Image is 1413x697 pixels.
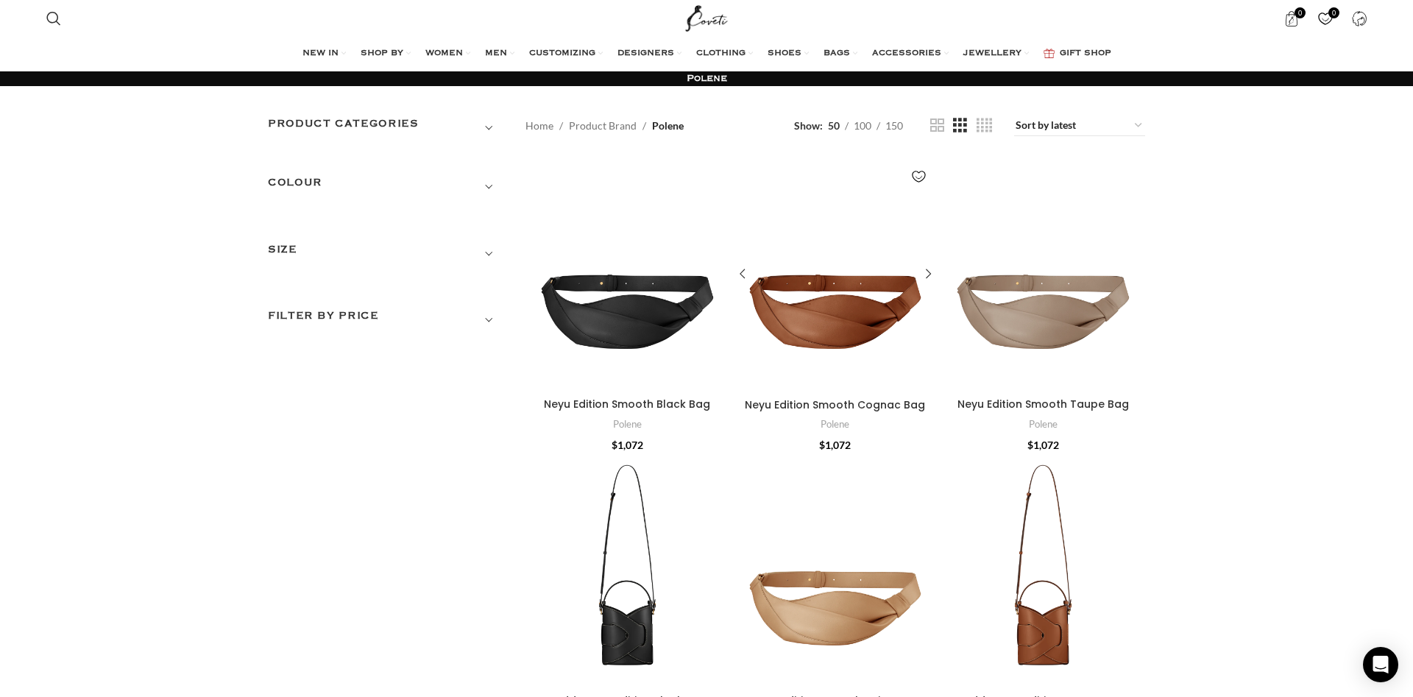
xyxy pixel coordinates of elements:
[821,417,849,431] a: Polene
[824,48,850,60] span: BAGS
[39,39,1374,68] div: Main navigation
[485,48,507,60] span: MEN
[529,39,603,68] a: CUSTOMIZING
[963,48,1021,60] span: JEWELLERY
[872,48,941,60] span: ACCESSORIES
[39,4,68,33] a: Search
[819,439,851,451] bdi: 1,072
[525,454,729,687] a: Nodde Seau Edition Black Bag
[425,48,463,60] span: WOMEN
[1310,4,1340,33] a: 0
[696,48,746,60] span: CLOTHING
[768,39,809,68] a: SHOES
[768,48,801,60] span: SHOES
[1044,49,1055,58] img: GiftBag
[734,454,938,687] a: Neyu Edition Smooth Beige Bag
[1276,4,1306,33] a: 0
[1027,439,1059,451] bdi: 1,072
[361,48,403,60] span: SHOP BY
[268,174,503,199] h3: COLOUR
[1363,647,1398,682] div: Open Intercom Messenger
[485,39,514,68] a: MEN
[734,158,938,392] a: Neyu Edition Smooth Cognac Bag
[302,48,339,60] span: NEW IN
[361,39,411,68] a: SHOP BY
[302,39,346,68] a: NEW IN
[957,397,1129,411] a: Neyu Edition Smooth Taupe Bag
[941,158,1145,391] a: Neyu Edition Smooth Taupe Bag
[682,11,732,24] a: Site logo
[1310,4,1340,33] div: My Wishlist
[268,241,503,266] h3: SIZE
[872,39,949,68] a: ACCESSORIES
[613,417,642,431] a: Polene
[544,397,710,411] a: Neyu Edition Smooth Black Bag
[696,39,753,68] a: CLOTHING
[612,439,643,451] bdi: 1,072
[819,439,825,451] span: $
[617,48,674,60] span: DESIGNERS
[612,439,617,451] span: $
[824,39,857,68] a: BAGS
[1060,48,1111,60] span: GIFT SHOP
[268,116,503,141] h3: Product categories
[941,454,1145,687] a: Nodde Seau Edition Cognac Bag
[268,308,503,333] h3: Filter by price
[1328,7,1339,18] span: 0
[1029,417,1058,431] a: Polene
[963,39,1029,68] a: JEWELLERY
[525,158,729,391] a: Neyu Edition Smooth Black Bag
[1295,7,1306,18] span: 0
[617,39,681,68] a: DESIGNERS
[529,48,595,60] span: CUSTOMIZING
[425,39,470,68] a: WOMEN
[1027,439,1033,451] span: $
[1044,39,1111,68] a: GIFT SHOP
[745,397,925,412] a: Neyu Edition Smooth Cognac Bag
